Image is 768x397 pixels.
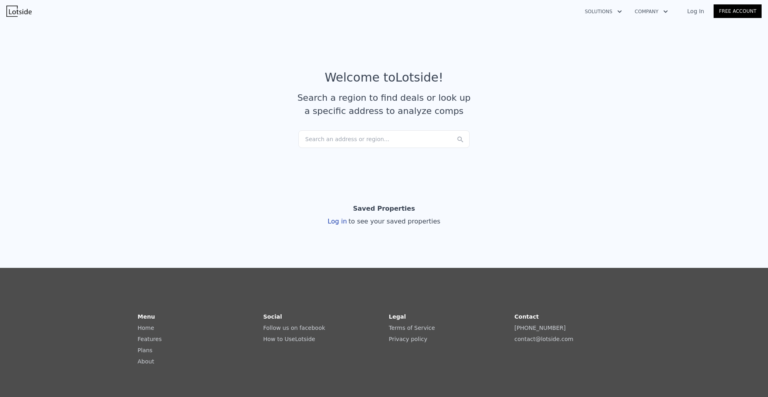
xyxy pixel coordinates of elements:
a: Home [138,325,154,331]
a: contact@lotside.com [514,336,573,342]
div: Welcome to Lotside ! [325,70,444,85]
a: Features [138,336,162,342]
a: Log In [678,7,714,15]
button: Solutions [578,4,628,19]
strong: Menu [138,313,155,320]
a: Terms of Service [389,325,435,331]
a: Follow us on facebook [263,325,325,331]
img: Lotside [6,6,32,17]
a: [PHONE_NUMBER] [514,325,566,331]
div: Search an address or region... [298,130,470,148]
strong: Contact [514,313,539,320]
a: Free Account [714,4,762,18]
a: How to UseLotside [263,336,315,342]
strong: Social [263,313,282,320]
span: to see your saved properties [347,217,440,225]
div: Log in [328,217,440,226]
div: Search a region to find deals or look up a specific address to analyze comps [294,91,474,118]
button: Company [628,4,674,19]
div: Saved Properties [353,201,415,217]
a: About [138,358,154,365]
strong: Legal [389,313,406,320]
a: Privacy policy [389,336,427,342]
a: Plans [138,347,152,353]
